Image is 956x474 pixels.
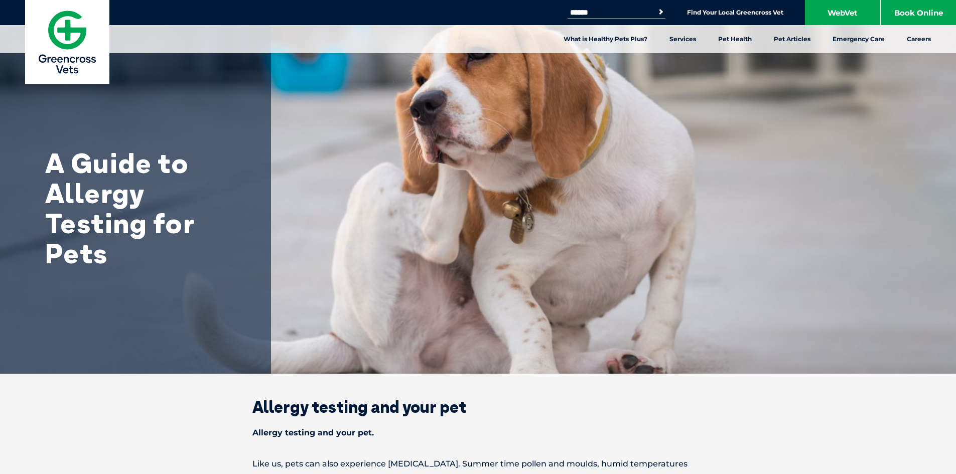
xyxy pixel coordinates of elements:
a: Emergency Care [822,25,896,53]
a: Services [658,25,707,53]
h1: A Guide to Allergy Testing for Pets [45,148,246,268]
button: Search [656,7,666,17]
strong: Allergy testing and your pet. [252,428,374,437]
a: Pet Health [707,25,763,53]
a: Pet Articles [763,25,822,53]
a: What is Healthy Pets Plus? [553,25,658,53]
a: Careers [896,25,942,53]
h2: Allergy testing and your pet [217,399,739,415]
a: Find Your Local Greencross Vet [687,9,783,17]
